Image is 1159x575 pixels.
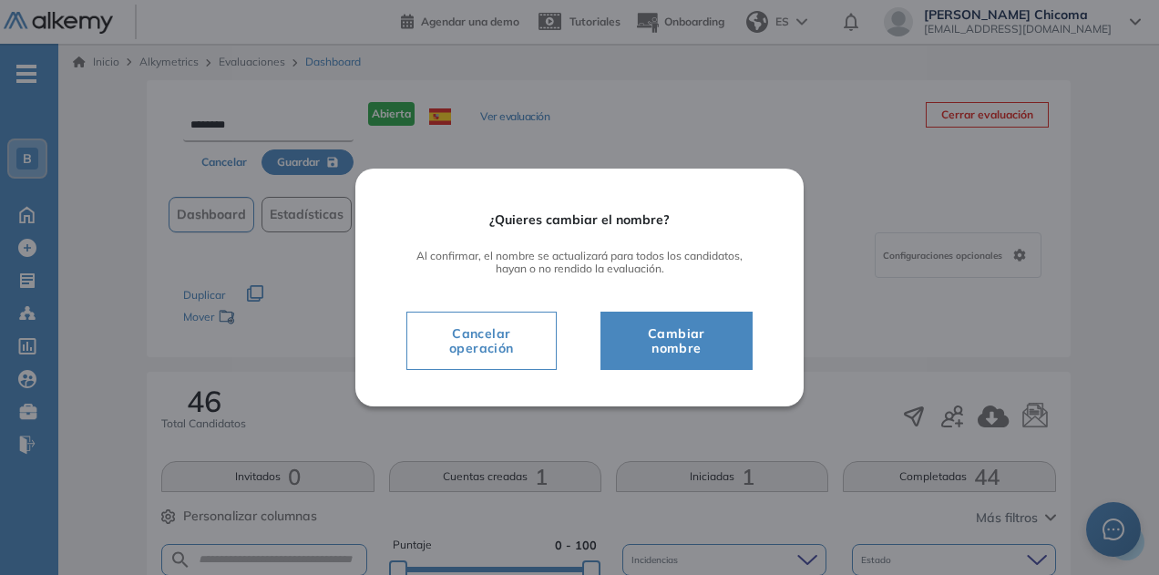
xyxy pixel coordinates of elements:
[422,323,541,359] span: Cancelar operación
[623,323,730,359] span: Cambiar nombre
[406,312,557,370] button: Cancelar operación
[600,312,753,370] button: Cambiar nombre
[406,250,753,276] span: Al confirmar, el nombre se actualizará para todos los candidatos, hayan o no rendido la evaluación.
[406,212,753,228] span: ¿Quieres cambiar el nombre?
